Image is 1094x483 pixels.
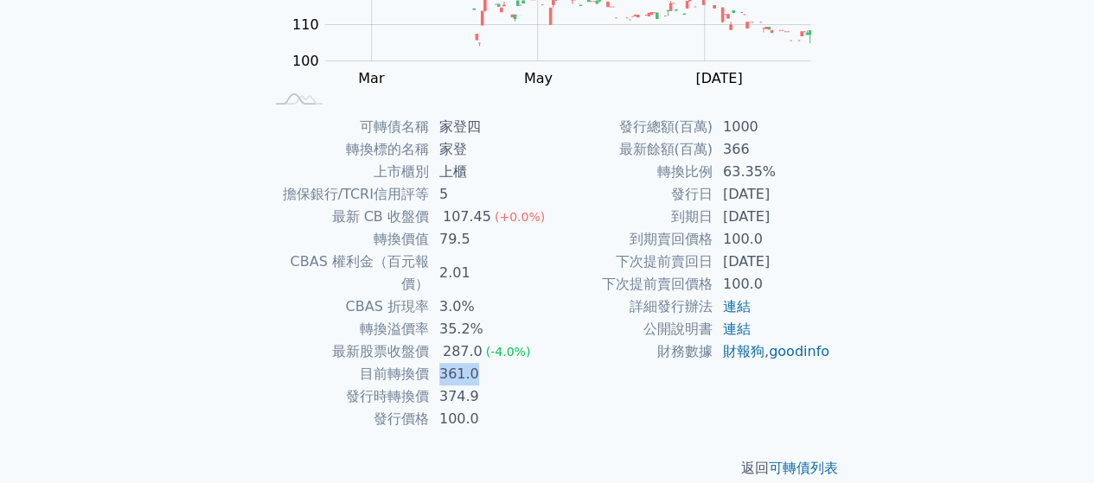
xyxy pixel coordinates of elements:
[547,116,713,138] td: 發行總額(百萬)
[547,206,713,228] td: 到期日
[1008,400,1094,483] iframe: Chat Widget
[439,340,486,363] div: 287.0
[243,458,852,479] p: 返回
[264,138,429,161] td: 轉換標的名稱
[429,138,547,161] td: 家登
[292,53,319,69] tspan: 100
[723,343,765,359] a: 財報狗
[429,408,547,430] td: 100.0
[713,116,831,138] td: 1000
[429,363,547,385] td: 361.0
[264,318,429,340] td: 轉換溢價率
[264,363,429,385] td: 目前轉換價
[429,228,547,251] td: 79.5
[547,273,713,296] td: 下次提前賣回價格
[439,206,495,228] div: 107.45
[429,116,547,138] td: 家登四
[1008,400,1094,483] div: 聊天小工具
[429,161,547,183] td: 上櫃
[723,321,751,337] a: 連結
[264,206,429,228] td: 最新 CB 收盤價
[264,296,429,318] td: CBAS 折現率
[264,408,429,430] td: 發行價格
[429,251,547,296] td: 2.01
[264,228,429,251] td: 轉換價值
[713,251,831,273] td: [DATE]
[547,228,713,251] td: 到期賣回價格
[264,161,429,183] td: 上市櫃別
[358,70,385,86] tspan: Mar
[486,345,531,359] span: (-4.0%)
[547,318,713,340] td: 公開說明書
[429,183,547,206] td: 5
[695,70,742,86] tspan: [DATE]
[723,298,751,315] a: 連結
[547,340,713,363] td: 財務數據
[264,340,429,363] td: 最新股票收盤價
[713,161,831,183] td: 63.35%
[713,183,831,206] td: [DATE]
[713,138,831,161] td: 366
[264,116,429,138] td: 可轉債名稱
[264,183,429,206] td: 擔保銀行/TCRI信用評等
[524,70,553,86] tspan: May
[292,16,319,33] tspan: 110
[769,343,829,359] a: goodinfo
[495,210,545,224] span: (+0.0%)
[547,183,713,206] td: 發行日
[429,385,547,408] td: 374.9
[547,296,713,318] td: 詳細發行辦法
[713,273,831,296] td: 100.0
[769,460,838,476] a: 可轉債列表
[713,228,831,251] td: 100.0
[264,385,429,408] td: 發行時轉換價
[713,206,831,228] td: [DATE]
[713,340,831,363] td: ,
[547,251,713,273] td: 下次提前賣回日
[547,138,713,161] td: 最新餘額(百萬)
[547,161,713,183] td: 轉換比例
[429,296,547,318] td: 3.0%
[429,318,547,340] td: 35.2%
[264,251,429,296] td: CBAS 權利金（百元報價）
